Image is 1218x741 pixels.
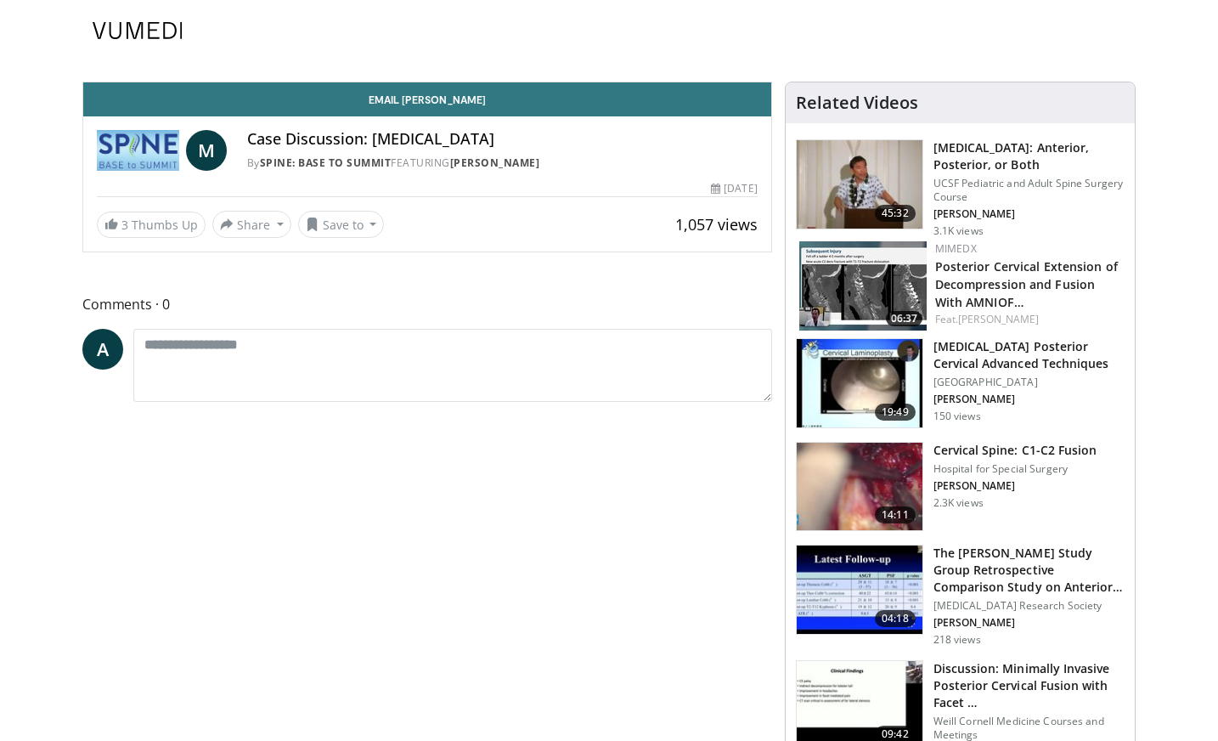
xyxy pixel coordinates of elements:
h4: Case Discussion: [MEDICAL_DATA] [247,130,758,149]
span: 3 [121,217,128,233]
button: Share [212,211,291,238]
img: Spine: Base to Summit [97,130,179,171]
a: Spine: Base to Summit [260,156,392,170]
h3: Discussion: Minimally Invasive Posterior Cervical Fusion with Facet Cages [933,660,1125,711]
a: Email [PERSON_NAME] [83,82,771,116]
a: [PERSON_NAME] [450,156,540,170]
img: c51e2cc9-3e2e-4ca4-a943-ee67790e077c.150x105_q85_crop-smart_upscale.jpg [797,443,922,531]
a: 06:37 [799,241,927,331]
h3: Posterior Cervical Extension of Decompression and Fusion With AMNIOFIX [935,257,1121,310]
span: 14:11 [875,506,916,523]
a: MIMEDX [935,241,977,256]
p: 2.3K views [933,496,984,510]
span: 45:32 [875,205,916,222]
span: 19:49 [875,404,916,421]
p: [GEOGRAPHIC_DATA] [933,376,1125,389]
h3: The Harms Study Group Retrospective Comparison Study on Anterior Vertebral Body Tethering (AVBT) ... [933,545,1125,596]
span: 06:37 [886,311,922,326]
div: [DATE] [711,181,757,196]
button: Save to [298,211,385,238]
a: A [82,329,123,370]
p: 150 views [933,410,981,423]
a: 45:32 [MEDICAL_DATA]: Anterior, Posterior, or Both UCSF Pediatric and Adult Spine Surgery Course ... [796,139,1125,238]
img: 39881e2b-1492-44db-9479-cec6abaf7e70.150x105_q85_crop-smart_upscale.jpg [797,140,922,229]
span: 1,057 views [675,214,758,235]
p: 218 views [933,633,981,647]
span: Comments 0 [82,293,772,315]
p: [MEDICAL_DATA] Research Society [933,599,1125,613]
h3: [MEDICAL_DATA]: Anterior, Posterior, or Both [933,139,1125,173]
p: Daniel Riew [933,207,1125,221]
h3: [MEDICAL_DATA] Posterior Cervical Advanced Techniques [933,338,1125,372]
p: 3.1K views [933,224,984,238]
a: 04:18 The [PERSON_NAME] Study Group Retrospective Comparison Study on Anterior Ver… [MEDICAL_DATA... [796,545,1125,647]
p: UCSF Pediatric and Adult Spine Surgery Course [933,177,1125,204]
a: Posterior Cervical Extension of Decompression and Fusion With AMNIOF… [935,258,1118,310]
a: 14:11 Cervical Spine: C1-C2 Fusion Hospital for Special Surgery [PERSON_NAME] 2.3K views [796,442,1125,532]
img: 870ffff8-2fe6-4319-b880-d4926705d09e.150x105_q85_crop-smart_upscale.jpg [799,241,927,331]
a: 19:49 [MEDICAL_DATA] Posterior Cervical Advanced Techniques [GEOGRAPHIC_DATA] [PERSON_NAME] 150 v... [796,338,1125,428]
h4: Related Videos [796,93,918,113]
h3: Cervical Spine: C1-C2 Fusion [933,442,1097,459]
p: James Yue [933,393,1125,406]
img: 17a1a6dd-787c-423e-94a1-c7a667a649ee.150x105_q85_crop-smart_upscale.jpg [797,546,922,634]
img: VuMedi Logo [93,22,183,39]
a: M [186,130,227,171]
div: Feat. [935,312,1121,327]
span: 04:18 [875,610,916,627]
img: bd44c2d2-e3bb-406c-8f0d-7832ae021590.150x105_q85_crop-smart_upscale.jpg [797,339,922,427]
p: Han Jo Kim [933,479,1097,493]
a: [PERSON_NAME] [958,312,1039,326]
a: 3 Thumbs Up [97,212,206,238]
p: Hospital for Special Surgery [933,462,1097,476]
div: By FEATURING [247,156,758,171]
p: Peter Newton [933,616,1125,630]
